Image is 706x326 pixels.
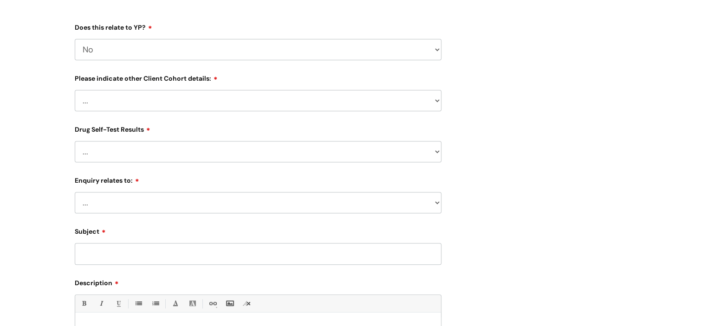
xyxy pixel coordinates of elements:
[75,20,441,32] label: Does this relate to YP?
[187,298,198,309] a: Back Color
[95,298,107,309] a: Italic (Ctrl-I)
[78,298,90,309] a: Bold (Ctrl-B)
[75,71,441,83] label: Please indicate other Client Cohort details:
[75,173,441,185] label: Enquiry relates to:
[132,298,144,309] a: • Unordered List (Ctrl-Shift-7)
[149,298,161,309] a: 1. Ordered List (Ctrl-Shift-8)
[112,298,124,309] a: Underline(Ctrl-U)
[207,298,218,309] a: Link
[75,122,441,134] label: Drug Self-Test Results
[75,276,441,287] label: Description
[75,224,441,236] label: Subject
[169,298,181,309] a: Font Color
[241,298,253,309] a: Remove formatting (Ctrl-\)
[224,298,235,309] a: Insert Image...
